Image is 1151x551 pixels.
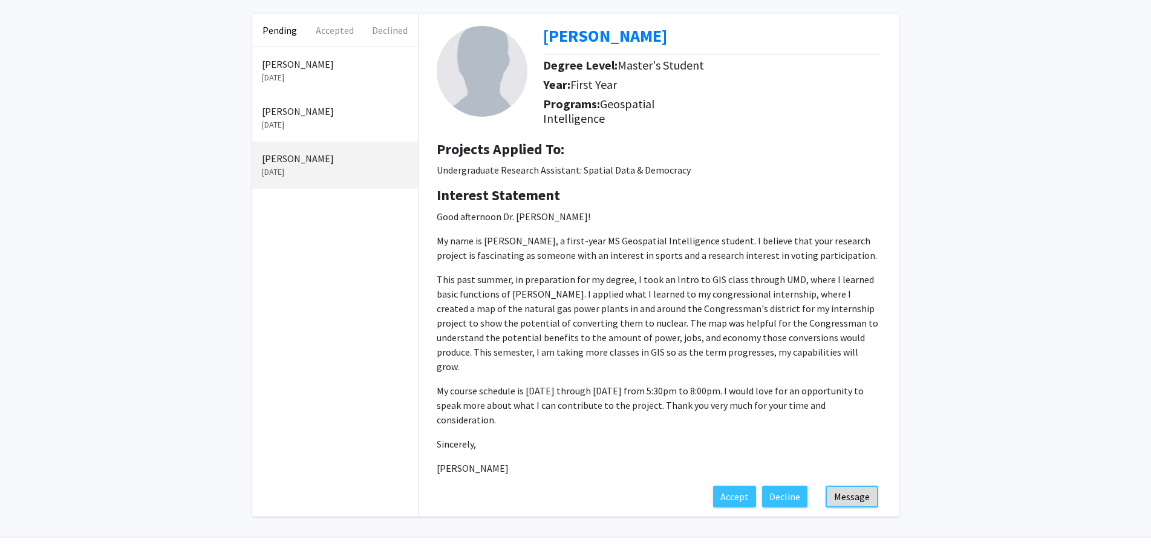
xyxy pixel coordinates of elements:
[437,233,881,262] p: My name is [PERSON_NAME], a first-year MS Geospatial Intelligence student. I believe that your re...
[437,209,881,224] p: Good afternoon Dr. [PERSON_NAME]!
[543,25,667,47] b: [PERSON_NAME]
[543,77,570,92] b: Year:
[262,151,408,166] p: [PERSON_NAME]
[437,272,881,374] p: This past summer, in preparation for my degree, I took an Intro to GIS class through UMD, where I...
[713,486,756,507] button: Accept
[9,497,51,542] iframe: Chat
[262,71,408,84] p: [DATE]
[543,96,600,111] b: Programs:
[437,163,881,177] p: Undergraduate Research Assistant: Spatial Data & Democracy
[437,461,881,475] p: [PERSON_NAME]
[570,77,617,92] span: First Year
[262,166,408,178] p: [DATE]
[437,437,881,451] p: Sincerely,
[252,14,307,47] button: Pending
[437,186,560,204] b: Interest Statement
[437,140,564,158] b: Projects Applied To:
[618,57,704,73] span: Master's Student
[543,96,655,126] span: Geospatial Intelligence
[543,57,618,73] b: Degree Level:
[543,25,667,47] a: Opens in a new tab
[826,486,878,507] button: Message
[262,104,408,119] p: [PERSON_NAME]
[762,486,807,507] button: Decline
[437,26,527,117] img: Profile Picture
[362,14,417,47] button: Declined
[307,14,362,47] button: Accepted
[437,383,881,427] p: My course schedule is [DATE] through [DATE] from 5:30pm to 8:00pm. I would love for an opportunit...
[262,119,408,131] p: [DATE]
[262,57,408,71] p: [PERSON_NAME]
